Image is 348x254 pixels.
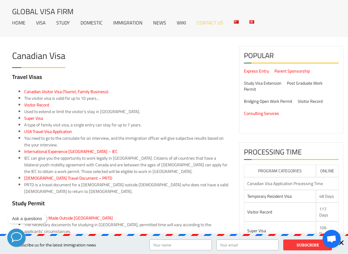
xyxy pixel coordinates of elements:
[244,164,316,177] th: Program Categories
[24,95,230,102] li: The visitor visa is valid for up to 10 years.。
[247,192,292,200] a: Temporary Resident Visa
[24,148,118,155] a: International Experience [GEOGRAPHIC_DATA] – IEC
[316,221,339,240] td: 106 Days
[244,147,339,160] h2: Processing Time
[12,71,42,82] strong: Travel Visas
[316,190,339,203] td: 48 Days
[24,114,43,122] a: Super Visa
[298,97,323,105] a: Visitor Record
[297,242,319,248] strong: SUBSCRIBE
[247,208,272,216] a: Visitor Record
[244,51,339,63] h2: Popular
[197,20,223,25] a: Contact Us
[244,109,279,117] a: Consulting Services
[316,203,339,221] td: 117 Days
[24,155,230,175] li: IEC can give you the opportunity to work legally in [GEOGRAPHIC_DATA]. Citizens of all countries ...
[80,20,103,25] a: Domestic
[12,20,25,25] a: Home
[12,198,45,209] strong: Study Permit
[12,51,65,63] h2: Canadian Visa
[244,79,281,87] a: Study Visa Extension
[36,20,46,25] a: Visa
[24,122,230,128] li: A type of family visit visa, a single entry can stay for up to 7 years.
[274,67,310,75] a: Parent Sponsorship
[149,239,212,250] input: Your name
[244,79,323,93] a: Post Graduate Work Permit
[24,128,72,135] a: USA Travel Visa Application
[12,216,42,221] p: Ask a quesitons
[24,108,230,115] li: Used to extend or limit the visitor’s stay in [GEOGRAPHIC_DATA].
[247,227,266,235] a: Super Visa
[249,20,254,24] img: 繁体
[216,239,279,250] input: Your email
[16,242,96,248] span: Subscribe us for the latest immigration news
[12,8,74,15] a: Global Visa Firm
[56,20,70,25] a: Study
[323,230,341,248] div: Open chat
[177,20,186,25] a: Wiki
[153,20,166,25] a: News
[24,221,230,235] li: The necessary documents for studying in [GEOGRAPHIC_DATA], permitted time will vary according to ...
[24,214,113,222] a: Study Permit Made Outside [GEOGRAPHIC_DATA]
[316,164,339,177] th: Online
[24,174,112,182] a: [DEMOGRAPHIC_DATA] Travel Document – PRTD
[24,101,49,109] a: Visitor Record
[24,181,230,195] li: PRTD is a travel document for a [DEMOGRAPHIC_DATA] outside [DEMOGRAPHIC_DATA] who does not have a...
[234,20,239,24] img: 中文 (中国)
[24,88,108,96] a: Canadian Visitor Visa (Tourist, Family Business)
[244,97,292,105] a: Bridging Open Work Permit
[113,20,143,25] a: Immigration
[247,181,335,187] div: Canadian visa application processing time
[24,135,230,148] li: You need to go to the consulate for an interview, and the immigration officer will give subjectiv...
[244,67,269,75] a: Express Entry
